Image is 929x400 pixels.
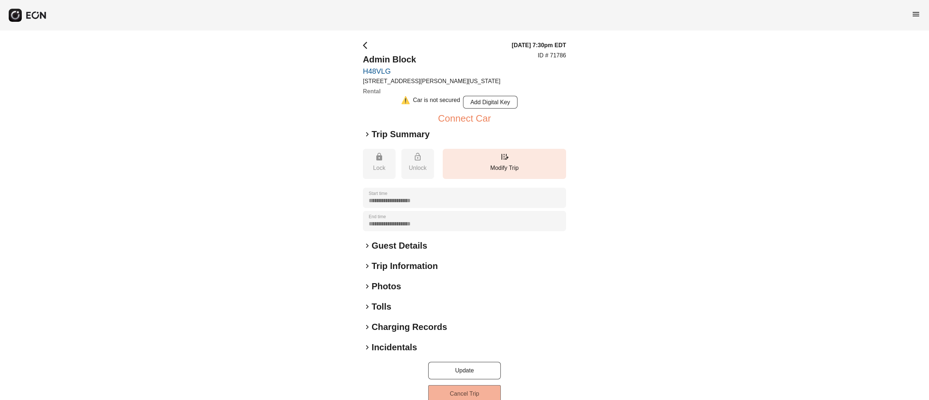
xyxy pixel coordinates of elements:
p: [STREET_ADDRESS][PERSON_NAME][US_STATE] [363,77,500,86]
button: Modify Trip [443,149,566,179]
div: ⚠️ [401,96,410,109]
span: keyboard_arrow_right [363,241,372,250]
h2: Incidentals [372,342,417,353]
h2: Admin Block [363,54,500,65]
h3: Rental [363,87,500,96]
h2: Guest Details [372,240,427,252]
h2: Trip Information [372,260,438,272]
a: H48VLG [363,67,500,75]
div: Car is not secured [413,96,460,109]
span: menu [912,10,920,19]
span: keyboard_arrow_right [363,343,372,352]
button: Update [428,362,501,379]
h2: Charging Records [372,321,447,333]
p: ID # 71786 [538,51,566,60]
button: Connect Car [438,114,491,123]
h3: [DATE] 7:30pm EDT [512,41,566,50]
span: keyboard_arrow_right [363,302,372,311]
span: arrow_back_ios [363,41,372,50]
p: Modify Trip [446,164,562,172]
span: keyboard_arrow_right [363,323,372,331]
span: keyboard_arrow_right [363,130,372,139]
button: Add Digital Key [463,96,517,109]
h2: Trip Summary [372,128,430,140]
span: keyboard_arrow_right [363,262,372,270]
h2: Photos [372,281,401,292]
h2: Tolls [372,301,391,313]
span: keyboard_arrow_right [363,282,372,291]
span: edit_road [500,152,509,161]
